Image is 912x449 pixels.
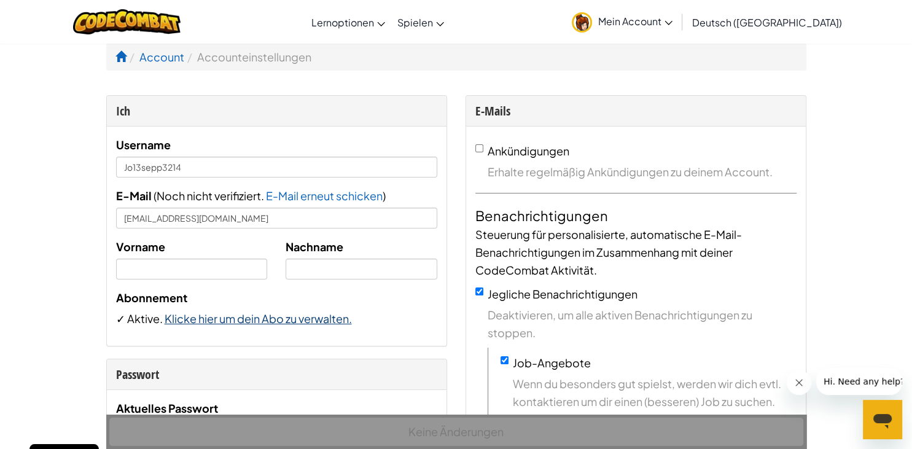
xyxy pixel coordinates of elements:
[7,9,88,18] span: Hi. Need any help?
[475,102,797,120] div: E-Mails
[116,289,187,306] label: Abonnement
[160,311,165,326] span: .
[305,6,391,39] a: Lernoptionen
[391,6,450,39] a: Spielen
[686,6,848,39] a: Deutsch ([GEOGRAPHIC_DATA])
[127,311,160,326] span: Aktive
[311,16,374,29] span: Lernoptionen
[266,189,383,203] span: E-Mail erneut schicken
[598,15,672,28] span: Mein Account
[116,238,165,256] label: Vorname
[692,16,842,29] span: Deutsch ([GEOGRAPHIC_DATA])
[116,399,218,417] label: Aktuelles Passwort
[116,365,437,383] div: Passwort
[488,163,797,181] span: Erhalte regelmäßig Ankündigungen zu deinem Account.
[397,16,433,29] span: Spielen
[475,206,797,225] h4: Benachrichtigungen
[286,238,343,256] label: Nachname
[513,375,797,410] span: Wenn du besonders gut spielst, werden wir dich evtl. kontaktieren um dir einen (besseren) Job zu ...
[787,370,811,395] iframe: Nachricht schließen
[152,189,157,203] span: (
[157,189,266,203] span: Noch nicht verifiziert.
[116,136,171,154] label: Username
[475,227,742,277] span: Steuerung für personalisierte, automatische E-Mail-Benachrichtigungen im Zusammenhang mit deiner ...
[488,144,569,158] label: Ankündigungen
[488,306,797,342] span: Deaktivieren, um alle aktiven Benachrichtigungen zu stoppen.
[73,9,181,34] img: CodeCombat logo
[165,311,352,326] a: Klicke hier um dein Abo zu verwalten.
[863,400,902,439] iframe: Schaltfläche zum Öffnen des Messaging-Fensters
[139,50,184,64] a: Account
[513,356,591,370] label: Job-Angebote
[184,48,311,66] li: Accounteinstellungen
[116,102,437,120] div: Ich
[816,368,902,395] iframe: Nachricht vom Unternehmen
[116,189,152,203] span: E-Mail
[572,12,592,33] img: avatar
[383,189,386,203] span: )
[566,2,679,41] a: Mein Account
[488,287,637,301] label: Jegliche Benachrichtigungen
[116,311,127,326] span: ✓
